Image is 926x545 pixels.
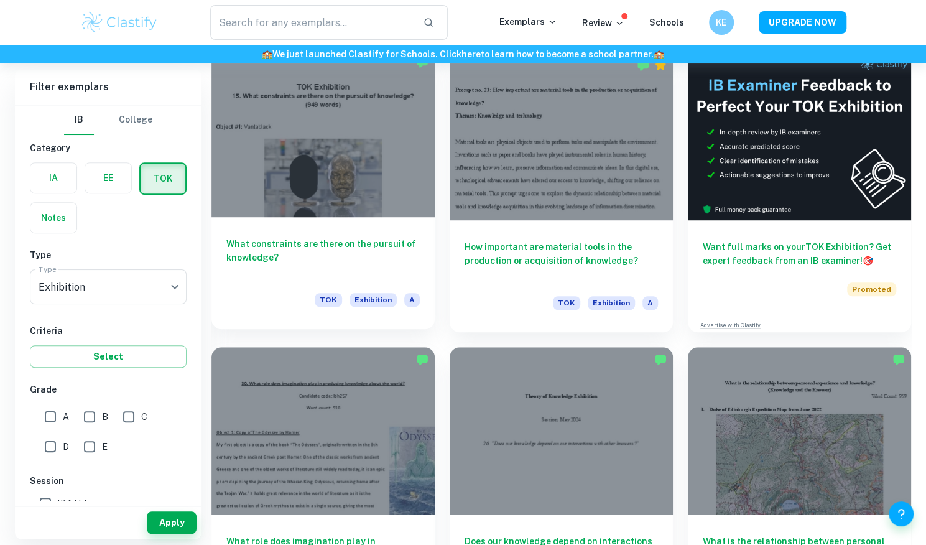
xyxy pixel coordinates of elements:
[847,282,896,296] span: Promoted
[709,10,734,35] button: KE
[30,345,187,368] button: Select
[64,105,152,135] div: Filter type choice
[863,256,873,266] span: 🎯
[102,440,108,454] span: E
[688,53,911,220] img: Thumbnail
[80,10,159,35] img: Clastify logo
[759,11,846,34] button: UPGRADE NOW
[30,269,187,304] div: Exhibition
[147,511,197,534] button: Apply
[465,240,658,281] h6: How important are material tools in the production or acquisition of knowledge?
[210,5,414,40] input: Search for any exemplars...
[450,53,673,332] a: How important are material tools in the production or acquisition of knowledge?TOKExhibitionA
[63,440,69,454] span: D
[582,16,624,30] p: Review
[63,410,69,424] span: A
[30,324,187,338] h6: Criteria
[654,49,664,59] span: 🏫
[30,163,76,193] button: IA
[15,70,201,105] h6: Filter exemplars
[654,353,667,366] img: Marked
[588,296,635,310] span: Exhibition
[315,293,342,307] span: TOK
[461,49,481,59] a: here
[350,293,397,307] span: Exhibition
[141,164,185,193] button: TOK
[141,410,147,424] span: C
[404,293,420,307] span: A
[637,59,649,72] img: Marked
[226,237,420,278] h6: What constraints are there on the pursuit of knowledge?
[119,105,152,135] button: College
[30,203,76,233] button: Notes
[649,17,684,27] a: Schools
[642,296,658,310] span: A
[703,240,896,268] h6: Want full marks on your TOK Exhibition ? Get expert feedback from an IB examiner!
[892,353,905,366] img: Marked
[2,47,924,61] h6: We just launched Clastify for Schools. Click to learn how to become a school partner.
[700,321,761,330] a: Advertise with Clastify
[499,15,557,29] p: Exemplars
[654,59,667,72] div: Premium
[553,296,580,310] span: TOK
[85,163,131,193] button: EE
[688,53,911,332] a: Want full marks on yourTOK Exhibition? Get expert feedback from an IB examiner!PromotedAdvertise ...
[30,383,187,396] h6: Grade
[58,496,86,510] span: [DATE]
[262,49,272,59] span: 🏫
[889,501,914,526] button: Help and Feedback
[416,353,428,366] img: Marked
[211,53,435,332] a: What constraints are there on the pursuit of knowledge?TOKExhibitionA
[39,264,57,274] label: Type
[64,105,94,135] button: IB
[30,141,187,155] h6: Category
[30,248,187,262] h6: Type
[714,16,728,29] h6: KE
[30,474,187,488] h6: Session
[102,410,108,424] span: B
